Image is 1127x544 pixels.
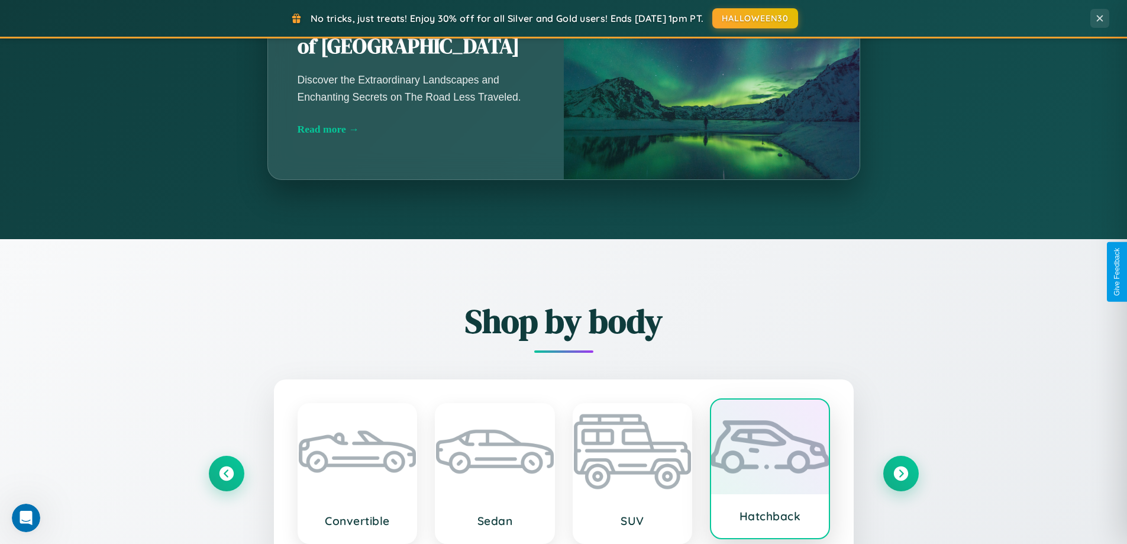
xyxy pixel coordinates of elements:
h3: SUV [586,514,680,528]
h3: Sedan [448,514,542,528]
iframe: Intercom live chat [12,504,40,532]
p: Discover the Extraordinary Landscapes and Enchanting Secrets on The Road Less Traveled. [298,72,534,105]
div: Read more → [298,123,534,136]
span: No tricks, just treats! Enjoy 30% off for all Silver and Gold users! Ends [DATE] 1pm PT. [311,12,703,24]
h3: Hatchback [723,509,817,523]
h3: Convertible [311,514,405,528]
div: Give Feedback [1113,248,1121,296]
h2: Unearthing the Mystique of [GEOGRAPHIC_DATA] [298,6,534,60]
button: HALLOWEEN30 [712,8,798,28]
h2: Shop by body [209,298,919,344]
